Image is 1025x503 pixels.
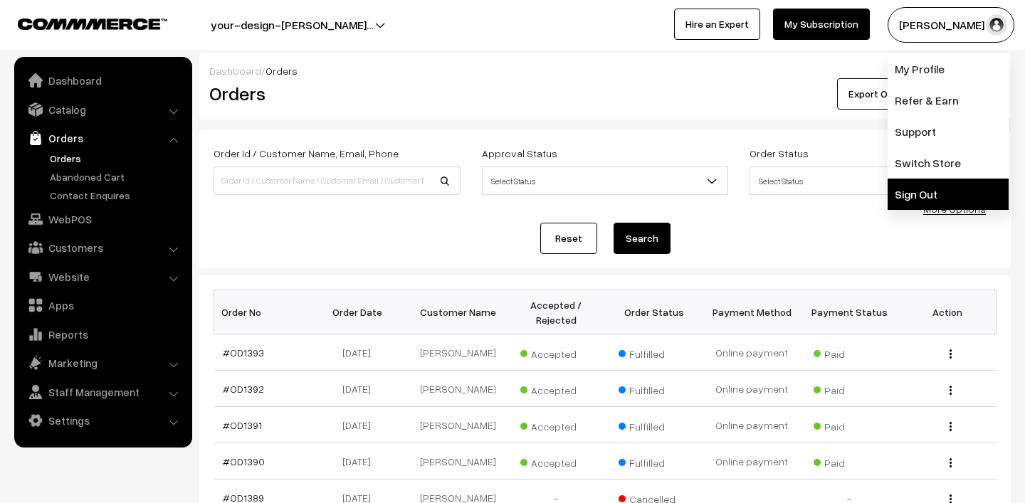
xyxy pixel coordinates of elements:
a: WebPOS [18,206,187,232]
a: Marketing [18,350,187,376]
img: Menu [950,422,952,431]
td: Online payment [703,371,800,407]
a: Abandoned Cart [46,169,187,184]
a: Sign Out [888,179,1009,210]
th: Order No [214,290,312,334]
a: Reset [540,223,597,254]
td: Online payment [703,407,800,443]
td: [DATE] [312,443,409,480]
a: Apps [18,292,187,318]
button: your-design-[PERSON_NAME]… [161,7,424,43]
label: Order Status [750,146,809,161]
div: / [209,63,1001,78]
a: Support [888,116,1009,147]
label: Order Id / Customer Name, Email, Phone [214,146,399,161]
td: [DATE] [312,407,409,443]
a: #OD1390 [223,455,265,467]
th: Payment Status [801,290,898,334]
td: [PERSON_NAME] [409,371,507,407]
button: [PERSON_NAME] N.P [888,7,1014,43]
a: Customers [18,235,187,260]
a: COMMMERCE [18,14,142,31]
span: Fulfilled [619,343,690,361]
a: Switch Store [888,147,1009,179]
th: Order Status [605,290,703,334]
th: Customer Name [409,290,507,334]
a: Dashboard [209,65,261,77]
button: Search [614,223,671,254]
span: Fulfilled [619,379,690,398]
img: Menu [950,349,952,359]
label: Approval Status [482,146,557,161]
img: Menu [950,458,952,467]
input: Order Id / Customer Name / Customer Email / Customer Phone [214,166,461,195]
a: #OD1393 [223,346,264,359]
span: Fulfilled [619,452,690,470]
a: My Subscription [773,9,870,40]
a: Catalog [18,97,187,122]
th: Accepted / Rejected [508,290,605,334]
span: Paid [814,415,885,434]
a: #OD1392 [223,383,264,395]
a: Dashboard [18,68,187,93]
td: [DATE] [312,371,409,407]
span: Paid [814,343,885,361]
img: COMMMERCE [18,18,167,29]
a: Reports [18,322,187,347]
td: [PERSON_NAME] [409,334,507,371]
a: Orders [46,151,187,166]
span: Select Status [483,169,728,194]
a: Website [18,264,187,290]
a: Staff Management [18,379,187,405]
img: user [986,14,1007,36]
a: My Profile [888,53,1009,85]
td: Online payment [703,334,800,371]
td: Online payment [703,443,800,480]
span: Accepted [520,379,592,398]
span: Fulfilled [619,415,690,434]
a: Hire an Expert [674,9,760,40]
img: Menu [950,386,952,395]
span: Accepted [520,415,592,434]
th: Payment Method [703,290,800,334]
td: [PERSON_NAME] [409,407,507,443]
span: Accepted [520,452,592,470]
td: [PERSON_NAME] [409,443,507,480]
a: Refer & Earn [888,85,1009,116]
span: Paid [814,452,885,470]
span: Select Status [482,166,729,195]
td: [DATE] [312,334,409,371]
button: Export Orders [837,78,923,110]
span: Accepted [520,343,592,361]
a: Contact Enquires [46,188,187,203]
a: Orders [18,125,187,151]
th: Order Date [312,290,409,334]
h2: Orders [209,83,459,105]
a: Settings [18,408,187,433]
a: #OD1391 [223,419,262,431]
span: Select Status [750,166,997,195]
th: Action [898,290,996,334]
span: Orders [266,65,298,77]
span: Select Status [750,169,996,194]
span: Paid [814,379,885,398]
